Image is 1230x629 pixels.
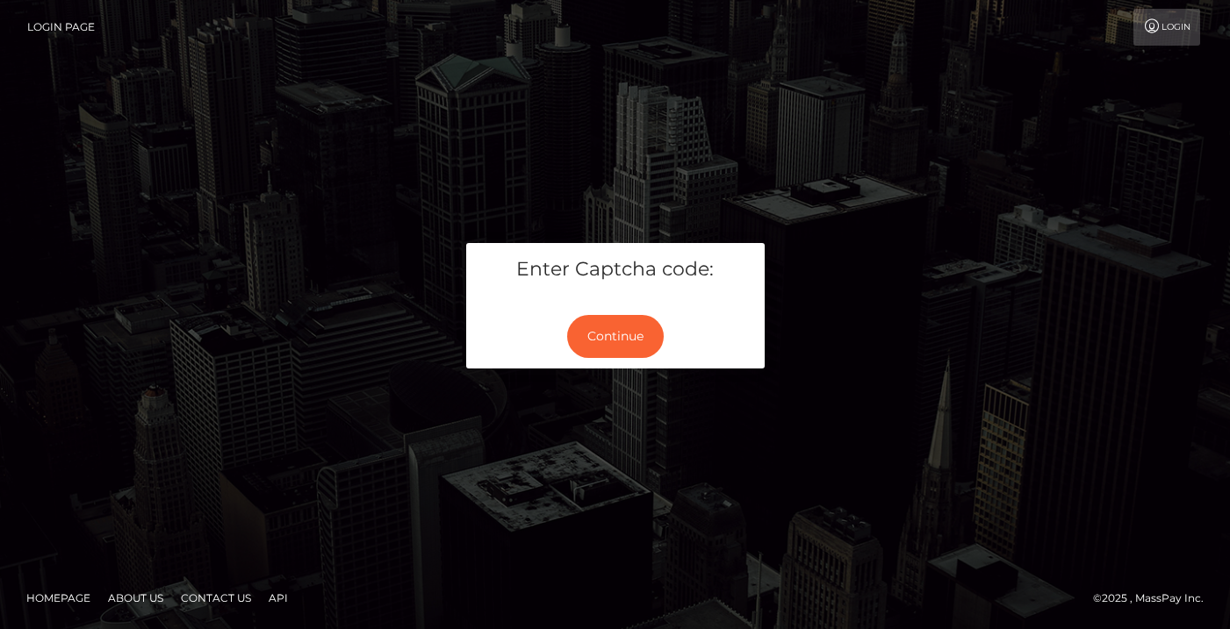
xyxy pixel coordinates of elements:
[27,9,95,46] a: Login Page
[479,256,752,283] h5: Enter Captcha code:
[19,584,97,611] a: Homepage
[1133,9,1200,46] a: Login
[174,584,258,611] a: Contact Us
[567,315,664,358] button: Continue
[262,584,295,611] a: API
[1093,589,1217,608] div: © 2025 , MassPay Inc.
[101,584,170,611] a: About Us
